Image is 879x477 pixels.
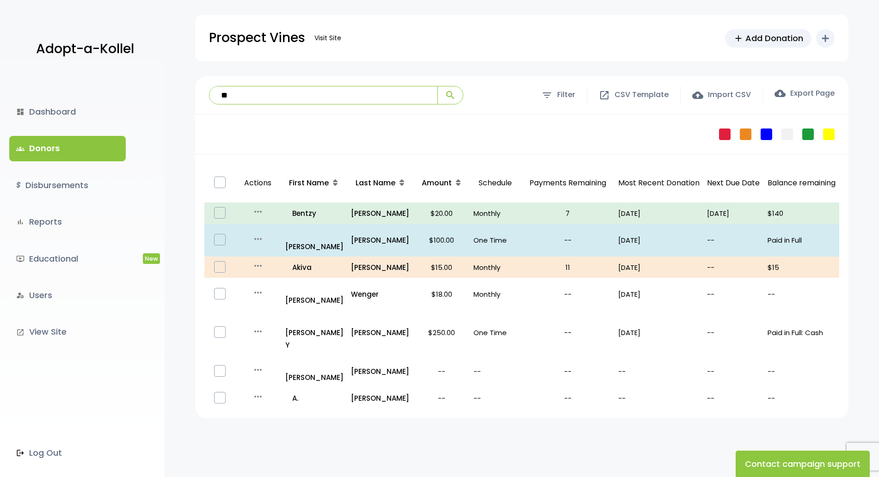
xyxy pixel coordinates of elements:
[618,288,700,300] p: [DATE]
[252,233,264,245] i: more_horiz
[745,32,803,44] span: Add Donation
[16,218,25,226] i: bar_chart
[356,177,395,188] span: Last Name
[9,440,126,465] a: Log Out
[557,88,575,102] span: Filter
[707,288,760,300] p: --
[9,246,126,271] a: ondemand_videoEducationalNew
[775,88,835,99] label: Export Page
[599,90,610,101] span: open_in_new
[707,326,760,339] p: --
[252,206,264,217] i: more_horiz
[618,234,700,246] p: [DATE]
[351,261,410,274] p: [PERSON_NAME]
[351,288,410,300] a: Wenger
[252,326,264,337] i: more_horiz
[707,207,760,220] p: [DATE]
[9,136,126,161] a: groupsDonors
[525,234,611,246] p: --
[768,207,836,220] p: $140
[707,261,760,274] p: --
[417,234,466,246] p: $100.00
[9,99,126,124] a: dashboardDashboard
[351,326,410,339] a: [PERSON_NAME]
[351,392,410,404] a: [PERSON_NAME]
[618,326,700,339] p: [DATE]
[768,177,836,190] p: Balance remaining
[351,365,410,378] a: [PERSON_NAME]
[618,365,700,378] p: --
[351,207,410,220] a: [PERSON_NAME]
[618,261,700,274] p: [DATE]
[525,392,611,404] p: --
[473,288,517,300] p: Monthly
[422,177,452,188] span: Amount
[9,173,126,198] a: $Disbursements
[768,326,836,339] p: Paid in Full: Cash
[16,179,21,192] i: $
[285,207,344,220] a: Bentzy
[9,283,126,308] a: manage_accountsUsers
[525,207,611,220] p: 7
[707,177,760,190] p: Next Due Date
[707,234,760,246] p: --
[618,392,700,404] p: --
[445,90,456,101] span: search
[525,288,611,300] p: --
[252,391,264,402] i: more_horiz
[768,392,836,404] p: --
[816,29,835,48] button: add
[541,90,553,101] span: filter_list
[285,261,344,274] p: Akiva
[733,33,744,43] span: add
[708,88,751,102] span: Import CSV
[525,326,611,339] p: --
[473,392,517,404] p: --
[820,33,831,44] i: add
[725,29,811,48] a: addAdd Donation
[252,364,264,375] i: more_horiz
[16,255,25,263] i: ondemand_video
[768,234,836,246] p: Paid in Full
[417,365,466,378] p: --
[285,228,344,253] a: [PERSON_NAME]
[36,37,134,61] p: Adopt-a-Kollel
[289,177,329,188] span: First Name
[707,365,760,378] p: --
[9,319,126,344] a: launchView Site
[417,392,466,404] p: --
[143,253,160,264] span: New
[437,86,463,104] button: search
[285,314,344,351] p: [PERSON_NAME] Y
[525,365,611,378] p: --
[252,260,264,271] i: more_horiz
[768,261,836,274] p: $15
[775,88,786,99] span: cloud_download
[707,392,760,404] p: --
[618,207,700,220] p: [DATE]
[618,177,700,190] p: Most Recent Donation
[525,167,611,199] p: Payments Remaining
[16,291,25,300] i: manage_accounts
[285,392,344,404] a: A.
[351,234,410,246] a: [PERSON_NAME]
[692,90,703,101] span: cloud_upload
[473,234,517,246] p: One Time
[525,261,611,274] p: 11
[417,207,466,220] p: $20.00
[285,359,344,384] a: [PERSON_NAME]
[239,167,277,199] p: Actions
[768,365,836,378] p: --
[285,281,344,306] a: [PERSON_NAME]
[31,27,134,72] a: Adopt-a-Kollel
[209,26,305,49] p: Prospect Vines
